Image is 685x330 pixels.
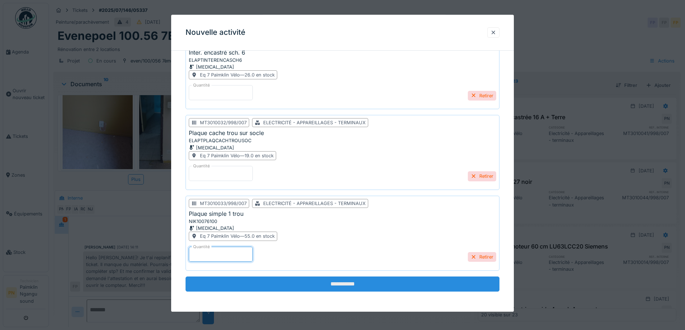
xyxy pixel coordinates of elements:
div: MT3010033/998/007 [200,200,247,207]
div: Eq 7 Paimklin Vélo — 26.0 en stock [200,71,275,78]
div: Electricité - Appareillages - terminaux [263,120,366,126]
div: Plaque simple 1 trou [189,209,243,218]
div: Retirer [468,172,496,181]
div: [MEDICAL_DATA] [189,144,463,151]
div: [MEDICAL_DATA] [189,64,463,70]
div: Retirer [468,252,496,262]
div: MT3010032/998/007 [200,120,247,126]
div: ELAPTINTERENCASCH6 [189,57,463,64]
label: Quantité [192,244,211,250]
div: ELAPTPLAQCACHTROUSOC [189,138,463,144]
div: Electricité - Appareillages - terminaux [263,200,366,207]
div: Retirer [468,91,496,101]
div: Eq 7 Paimklin Vélo — 55.0 en stock [200,233,275,240]
label: Quantité [192,163,211,169]
div: [MEDICAL_DATA] [189,225,463,232]
label: Quantité [192,83,211,89]
div: Eq 7 Paimklin Vélo — 19.0 en stock [200,152,274,159]
div: Plaque cache trou sur socle [189,129,264,138]
h3: Nouvelle activité [186,28,245,37]
div: Inter. encastré sch. 6 [189,48,245,57]
div: NIK10076100 [189,218,463,225]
